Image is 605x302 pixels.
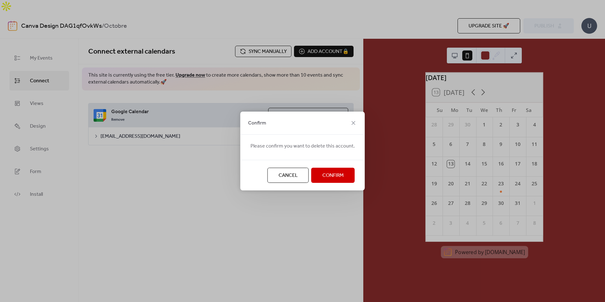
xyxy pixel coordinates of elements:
[322,172,344,179] span: Confirm
[311,168,355,183] button: Confirm
[279,172,298,179] span: Cancel
[248,119,266,127] span: Confirm
[251,142,355,150] span: Please confirm you want to delete this account.
[268,168,309,183] button: Cancel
